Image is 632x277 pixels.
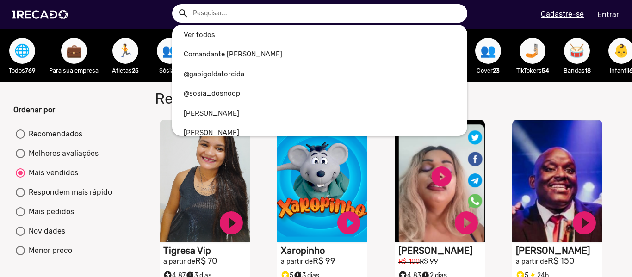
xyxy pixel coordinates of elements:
a: Ver todos [172,25,467,45]
button: Example home icon [174,5,191,21]
input: Pesquisar... [186,4,467,23]
a: [PERSON_NAME] [172,104,467,123]
a: @sosia_dosnoop [172,84,467,104]
mat-icon: Example home icon [178,8,189,19]
a: @gabigoldatorcida [172,64,467,84]
a: Comandante [PERSON_NAME] [172,44,467,64]
a: [PERSON_NAME] [172,123,467,143]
